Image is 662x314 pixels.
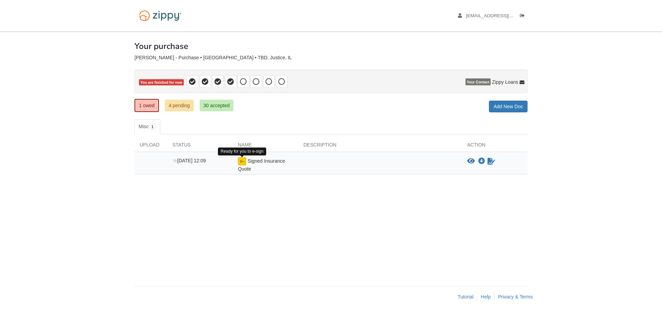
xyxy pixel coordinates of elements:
a: Tutorial [458,294,473,300]
a: Misc [134,119,160,134]
a: Privacy & Terms [498,294,533,300]
span: brianaoden@icloud.com [466,13,545,18]
img: Logo [134,7,186,24]
div: Ready for you to e-sign [218,148,266,155]
span: [DATE] 12:09 [172,158,206,163]
img: Ready for you to esign [238,157,246,165]
span: Zippy Loans [492,79,518,85]
a: Download Signed Insurance Quote [478,159,485,164]
a: 30 accepted [200,100,233,111]
button: View Signed Insurance Quote [467,158,475,165]
div: Name [233,141,298,152]
a: Help [481,294,491,300]
a: Sign Form [487,157,496,165]
span: You are finished for now [139,79,184,86]
div: Action [462,141,528,152]
div: Description [298,141,462,152]
span: Your Contact [465,79,491,85]
a: edit profile [458,13,545,20]
a: Log out [520,13,528,20]
span: 1 [149,123,157,130]
span: Signed Insurance Quote [238,158,285,172]
a: 1 owed [134,99,159,112]
div: Upload [134,141,167,152]
h1: Your purchase [134,42,188,51]
a: Add New Doc [489,101,528,112]
div: [PERSON_NAME] - Purchase • [GEOGRAPHIC_DATA] • TBD, Justice, IL [134,55,528,61]
div: Status [167,141,233,152]
a: 4 pending [165,100,194,111]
